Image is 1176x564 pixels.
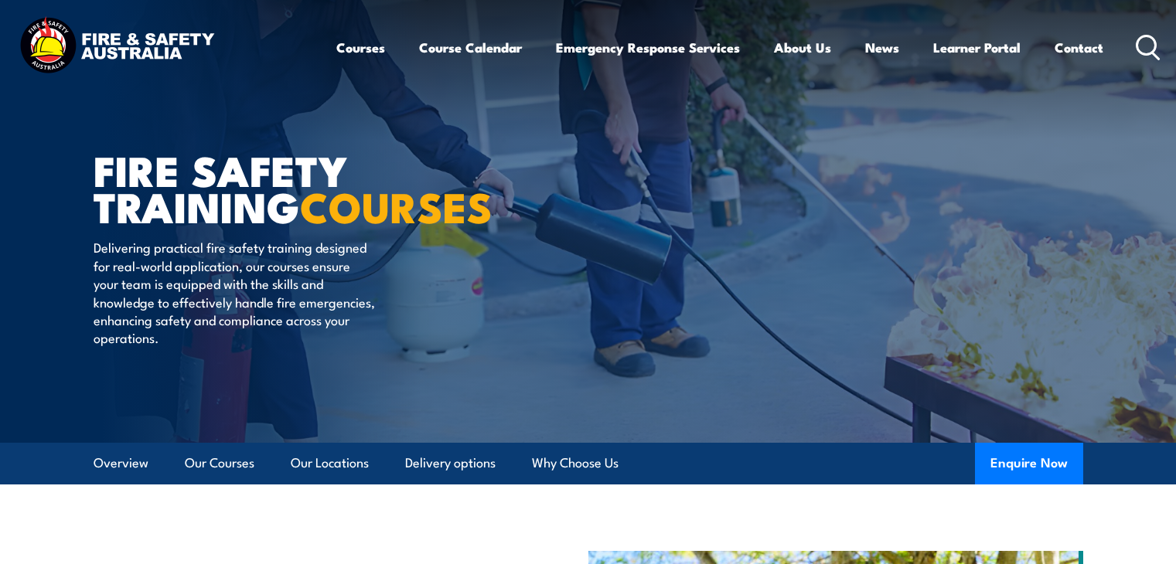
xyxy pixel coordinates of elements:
a: News [865,27,899,68]
a: Our Courses [185,443,254,484]
button: Enquire Now [975,443,1083,484]
a: Delivery options [405,443,496,484]
a: Contact [1055,27,1103,68]
p: Delivering practical fire safety training designed for real-world application, our courses ensure... [94,238,376,346]
a: Our Locations [291,443,369,484]
a: Why Choose Us [532,443,619,484]
a: Emergency Response Services [556,27,740,68]
strong: COURSES [300,173,493,237]
a: Overview [94,443,148,484]
h1: FIRE SAFETY TRAINING [94,151,476,223]
a: Courses [336,27,385,68]
a: Learner Portal [933,27,1021,68]
a: About Us [774,27,831,68]
a: Course Calendar [419,27,522,68]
